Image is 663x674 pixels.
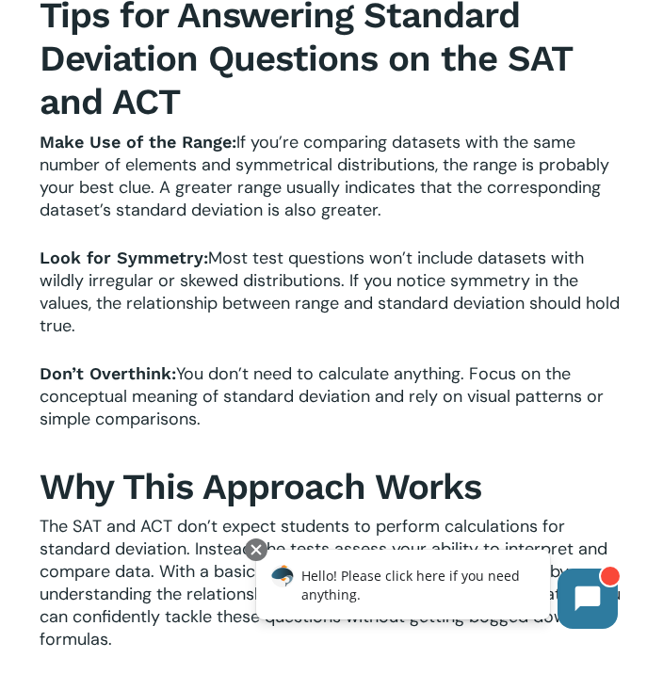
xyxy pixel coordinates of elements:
iframe: Chatbot [236,535,637,648]
strong: Make Use of the Range: [40,132,236,152]
strong: Look for Symmetry: [40,248,208,267]
b: Why This Approach Works [40,465,481,507]
span: If you’re comparing datasets with the same number of elements and symmetrical distributions, the ... [40,131,609,221]
span: The SAT and ACT don’t expect students to perform calculations for standard deviation. Instead, th... [40,515,621,650]
span: Most test questions won’t include datasets with wildly irregular or skewed distributions. If you ... [40,247,620,337]
strong: Don’t Overthink: [40,363,176,383]
span: You don’t need to calculate anything. Focus on the conceptual meaning of standard deviation and r... [40,362,604,430]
